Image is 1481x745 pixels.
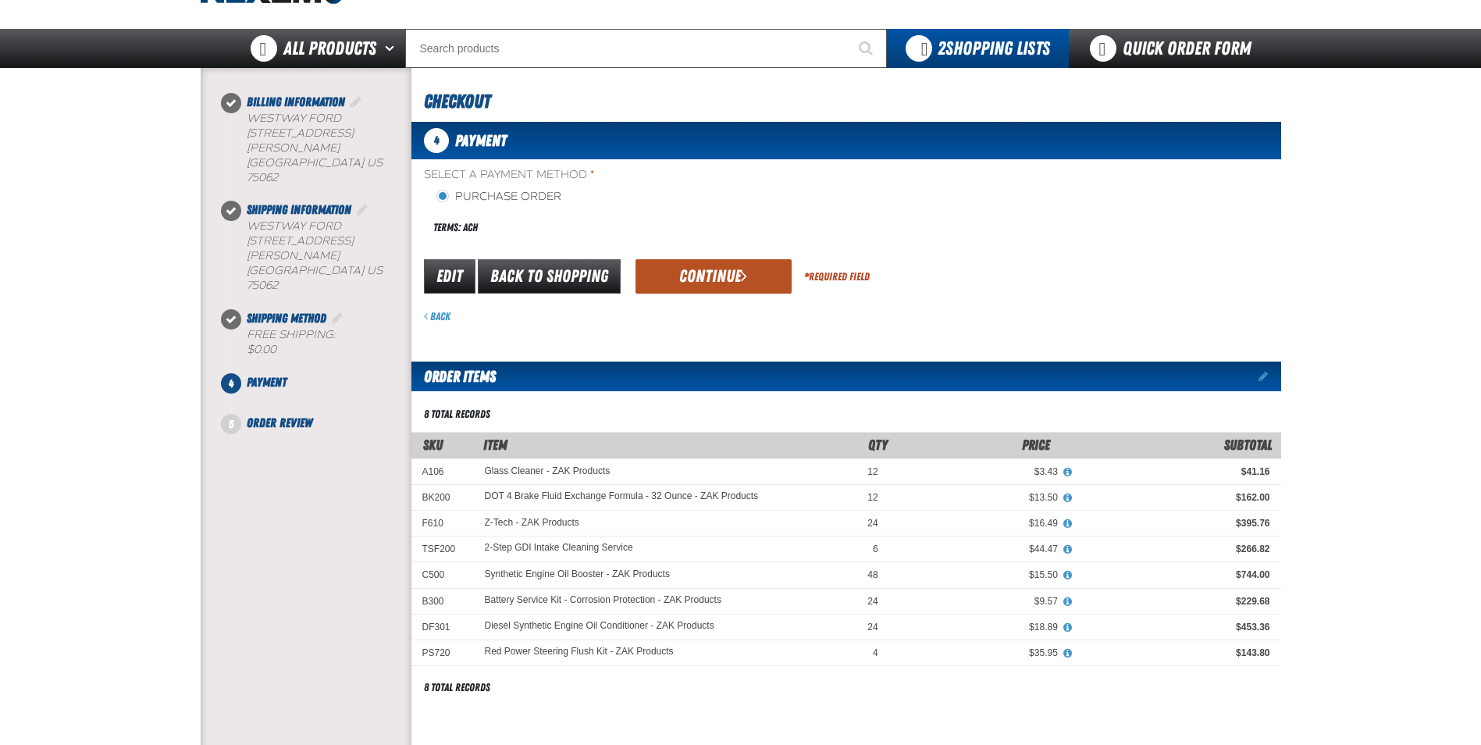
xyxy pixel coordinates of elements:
[283,34,376,62] span: All Products
[1080,491,1270,504] div: $162.00
[900,465,1058,478] div: $3.43
[867,518,878,529] span: 24
[221,373,241,394] span: 4
[367,156,383,169] span: US
[485,647,674,658] a: Red Power Steering Flush Kit - ZAK Products
[424,259,475,294] a: Edit
[1022,437,1050,453] span: Price
[485,543,633,554] a: 2-Step GDI Intake Cleaning Service
[867,466,878,477] span: 12
[411,614,474,640] td: DF301
[247,219,341,233] span: Westway Ford
[424,310,450,323] a: Back
[247,311,326,326] span: Shipping Method
[868,437,888,453] span: Qty
[1080,569,1270,581] div: $744.00
[1058,543,1078,557] button: View All Prices for 2-Step GDI Intake Cleaning Service
[1080,647,1270,659] div: $143.80
[938,37,1050,59] span: Shopping Lists
[1058,647,1078,661] button: View All Prices for Red Power Steering Flush Kit - ZAK Products
[221,414,241,434] span: 5
[483,437,507,453] span: Item
[1058,621,1078,635] button: View All Prices for Diesel Synthetic Engine Oil Conditioner - ZAK Products
[1224,437,1272,453] span: Subtotal
[938,37,945,59] strong: 2
[411,362,496,391] h2: Order Items
[231,309,411,373] li: Shipping Method. Step 3 of 5. Completed
[367,264,383,277] span: US
[900,621,1058,633] div: $18.89
[231,414,411,433] li: Order Review. Step 5 of 5. Not Completed
[848,29,887,68] button: Start Searching
[424,680,490,695] div: 8 total records
[455,131,507,150] span: Payment
[247,249,340,262] span: [PERSON_NAME]
[485,595,721,606] a: Battery Service Kit - Corrosion Protection - ZAK Products
[1080,517,1270,529] div: $395.76
[411,588,474,614] td: B300
[873,544,878,554] span: 6
[1080,543,1270,555] div: $266.82
[1058,465,1078,479] button: View All Prices for Glass Cleaner - ZAK Products
[1058,595,1078,609] button: View All Prices for Battery Service Kit - Corrosion Protection - ZAK Products
[1058,517,1078,531] button: View All Prices for Z-Tech - ZAK Products
[247,112,341,125] span: Westway Ford
[411,484,474,510] td: BK200
[478,259,621,294] a: Back to Shopping
[1080,595,1270,608] div: $229.68
[1058,569,1078,583] button: View All Prices for Synthetic Engine Oil Booster - ZAK Products
[424,91,490,112] span: Checkout
[424,128,449,153] span: 4
[219,93,411,433] nav: Checkout steps. Current step is Payment. Step 4 of 5
[485,465,611,476] a: Glass Cleaner - ZAK Products
[411,458,474,484] td: A106
[247,171,278,184] bdo: 75062
[1069,29,1280,68] a: Quick Order Form
[405,29,887,68] input: Search
[867,596,878,607] span: 24
[436,190,449,202] input: Purchase Order
[231,373,411,414] li: Payment. Step 4 of 5. Not Completed
[247,156,364,169] span: [GEOGRAPHIC_DATA]
[887,29,1069,68] button: You have 2 Shopping Lists. Open to view details
[247,264,364,277] span: [GEOGRAPHIC_DATA]
[635,259,792,294] button: Continue
[247,279,278,292] bdo: 75062
[411,511,474,536] td: F610
[804,269,870,284] div: Required Field
[247,343,276,356] strong: $0.00
[231,93,411,201] li: Billing Information. Step 1 of 5. Completed
[424,211,846,244] div: Terms: ACH
[900,491,1058,504] div: $13.50
[247,202,351,217] span: Shipping Information
[873,647,878,658] span: 4
[485,517,579,528] a: Z-Tech - ZAK Products
[485,621,714,632] a: Diesel Synthetic Engine Oil Conditioner - ZAK Products
[900,647,1058,659] div: $35.95
[379,29,405,68] button: Open All Products pages
[900,595,1058,608] div: $9.57
[231,201,411,308] li: Shipping Information. Step 2 of 5. Completed
[900,517,1058,529] div: $16.49
[867,569,878,580] span: 48
[900,569,1058,581] div: $15.50
[411,640,474,666] td: PS720
[247,234,354,248] span: [STREET_ADDRESS]
[436,190,561,205] label: Purchase Order
[247,328,411,358] div: Free Shipping:
[329,311,345,326] a: Edit Shipping Method
[247,94,345,109] span: Billing Information
[1080,465,1270,478] div: $41.16
[424,407,490,422] div: 8 total records
[1258,371,1281,382] a: Edit items
[411,536,474,562] td: TSF200
[1080,621,1270,633] div: $453.36
[424,168,846,183] span: Select a Payment Method
[423,437,443,453] span: SKU
[247,415,312,430] span: Order Review
[247,127,354,140] span: [STREET_ADDRESS]
[247,375,287,390] span: Payment
[1058,491,1078,505] button: View All Prices for DOT 4 Brake Fluid Exchange Formula - 32 Ounce - ZAK Products
[867,492,878,503] span: 12
[354,202,370,217] a: Edit Shipping Information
